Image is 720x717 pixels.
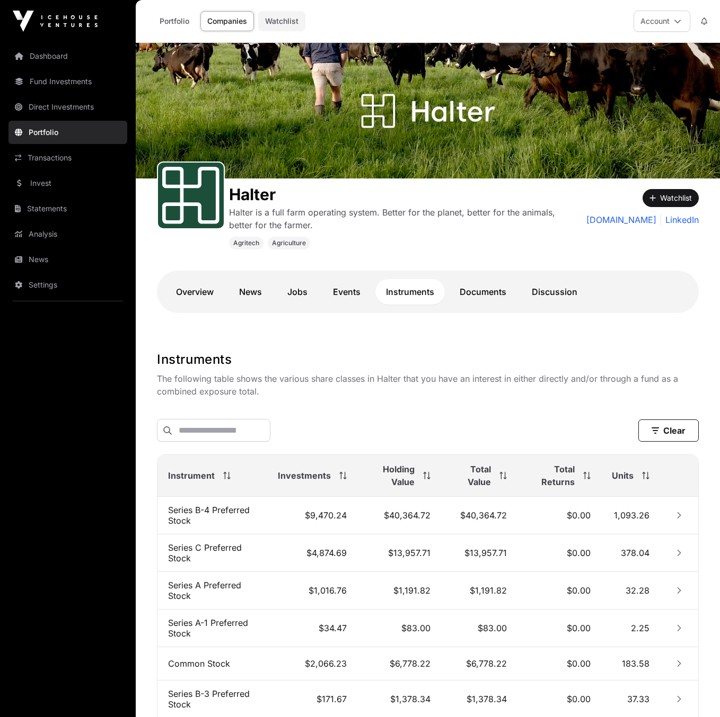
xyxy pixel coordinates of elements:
[521,279,588,304] a: Discussion
[200,11,254,31] a: Companies
[157,647,267,680] td: Common Stock
[162,167,219,224] img: Halter-Favicon.svg
[634,11,690,32] button: Account
[267,610,357,647] td: $34.47
[517,497,601,534] td: $0.00
[322,279,371,304] a: Events
[272,239,306,247] span: Agriculture
[157,372,699,398] p: The following table shows the various share classes in Halter that you have an interest in either...
[441,647,518,680] td: $6,778.22
[452,463,491,488] span: Total Value
[8,121,127,144] a: Portfolio
[8,70,127,93] a: Fund Investments
[671,507,688,524] button: Row Collapsed
[612,469,634,482] span: Units
[229,185,564,204] h1: Halter
[643,189,699,207] button: Watchlist
[631,623,649,633] span: 2.25
[586,213,656,226] a: [DOMAIN_NAME]
[136,43,720,178] img: Halter
[614,510,649,521] span: 1,093.26
[157,497,267,534] td: Series B-4 Preferred Stock
[517,534,601,572] td: $0.00
[375,279,445,304] a: Instruments
[661,213,699,226] a: LinkedIn
[278,469,331,482] span: Investments
[229,279,273,304] a: News
[517,647,601,680] td: $0.00
[8,222,127,246] a: Analysis
[357,610,441,647] td: $83.00
[441,610,518,647] td: $83.00
[621,548,649,558] span: 378.04
[622,658,649,669] span: 183.58
[357,572,441,610] td: $1,191.82
[277,279,318,304] a: Jobs
[667,666,720,717] iframe: Chat Widget
[13,11,98,32] img: Icehouse Ventures Logo
[357,497,441,534] td: $40,364.72
[8,172,127,195] a: Invest
[368,463,414,488] span: Holding Value
[441,497,518,534] td: $40,364.72
[165,279,690,304] nav: Tabs
[357,534,441,572] td: $13,957.71
[517,610,601,647] td: $0.00
[671,620,688,637] button: Row Collapsed
[638,419,699,442] button: Clear
[233,239,259,247] span: Agritech
[267,534,357,572] td: $4,874.69
[258,11,305,31] a: Watchlist
[441,572,518,610] td: $1,191.82
[165,279,224,304] a: Overview
[267,647,357,680] td: $2,066.23
[441,534,518,572] td: $13,957.71
[517,572,601,610] td: $0.00
[267,497,357,534] td: $9,470.24
[8,273,127,297] a: Settings
[627,694,649,704] span: 37.33
[8,44,127,68] a: Dashboard
[8,197,127,220] a: Statements
[157,572,267,610] td: Series A Preferred Stock
[267,572,357,610] td: $1,016.76
[8,95,127,119] a: Direct Investments
[671,655,688,672] button: Row Collapsed
[357,647,441,680] td: $6,778.22
[168,469,215,482] span: Instrument
[157,534,267,572] td: Series C Preferred Stock
[528,463,575,488] span: Total Returns
[449,279,517,304] a: Documents
[671,582,688,599] button: Row Collapsed
[153,11,196,31] a: Portfolio
[157,610,267,647] td: Series A-1 Preferred Stock
[671,544,688,561] button: Row Collapsed
[626,585,649,596] span: 32.28
[8,146,127,169] a: Transactions
[157,351,699,368] h1: Instruments
[229,206,564,231] p: Halter is a full farm operating system. Better for the planet, better for the animals, better for...
[8,248,127,271] a: News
